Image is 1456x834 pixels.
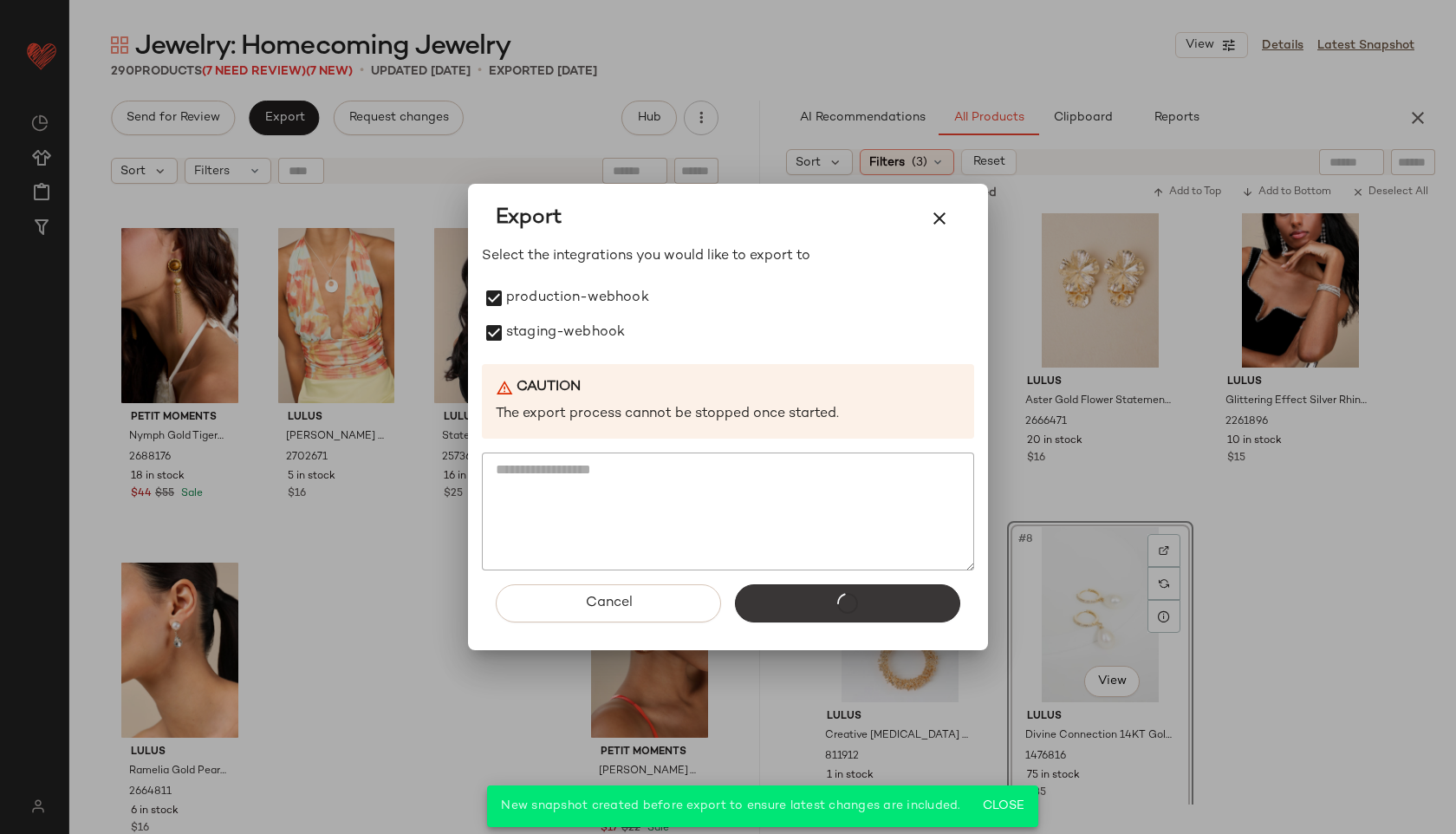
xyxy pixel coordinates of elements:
[517,378,581,398] b: Caution
[501,799,960,812] span: New snapshot created before export to ensure latest changes are included.
[506,316,625,350] label: staging-webhook
[982,799,1024,813] span: Close
[506,281,649,316] label: production-webhook
[496,584,721,622] button: Cancel
[496,205,562,232] span: Export
[496,405,960,425] p: The export process cannot be stopped once started.
[482,246,974,267] p: Select the integrations you would like to export to
[584,595,632,611] span: Cancel
[975,791,1031,822] button: Close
